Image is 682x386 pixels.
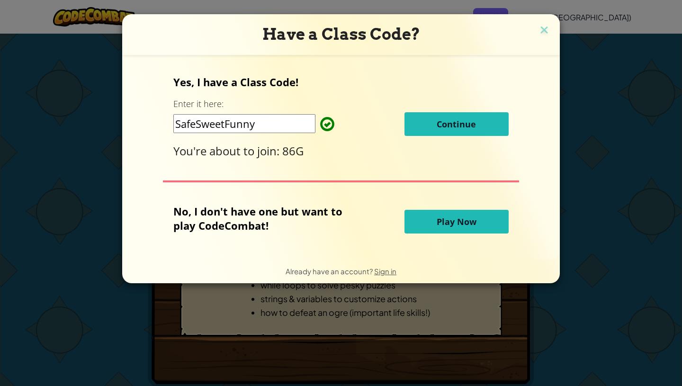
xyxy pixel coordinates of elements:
span: Have a Class Code? [262,25,420,44]
span: Play Now [437,216,476,227]
span: You're about to join: [173,143,282,159]
label: Enter it here: [173,98,224,110]
span: Continue [437,118,476,130]
span: Already have an account? [286,267,374,276]
button: Play Now [404,210,509,233]
button: Continue [404,112,509,136]
p: Yes, I have a Class Code! [173,75,508,89]
img: close icon [538,24,550,38]
a: Sign in [374,267,396,276]
span: 86G [282,143,304,159]
p: No, I don't have one but want to play CodeCombat! [173,204,357,233]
